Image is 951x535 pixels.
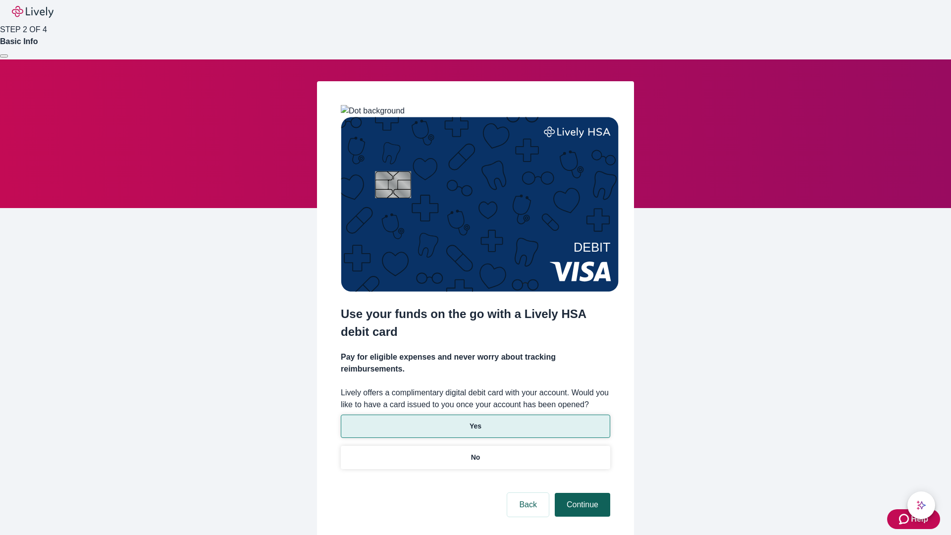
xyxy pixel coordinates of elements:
h4: Pay for eligible expenses and never worry about tracking reimbursements. [341,351,610,375]
button: Continue [555,493,610,517]
h2: Use your funds on the go with a Lively HSA debit card [341,305,610,341]
svg: Zendesk support icon [899,513,911,525]
button: Back [507,493,549,517]
p: Yes [470,421,481,431]
button: No [341,446,610,469]
img: Dot background [341,105,405,117]
svg: Lively AI Assistant [916,500,926,510]
label: Lively offers a complimentary digital debit card with your account. Would you like to have a card... [341,387,610,411]
p: No [471,452,480,463]
img: Lively [12,6,53,18]
button: Zendesk support iconHelp [887,509,940,529]
span: Help [911,513,928,525]
img: Debit card [341,117,619,292]
button: Yes [341,415,610,438]
button: chat [907,491,935,519]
